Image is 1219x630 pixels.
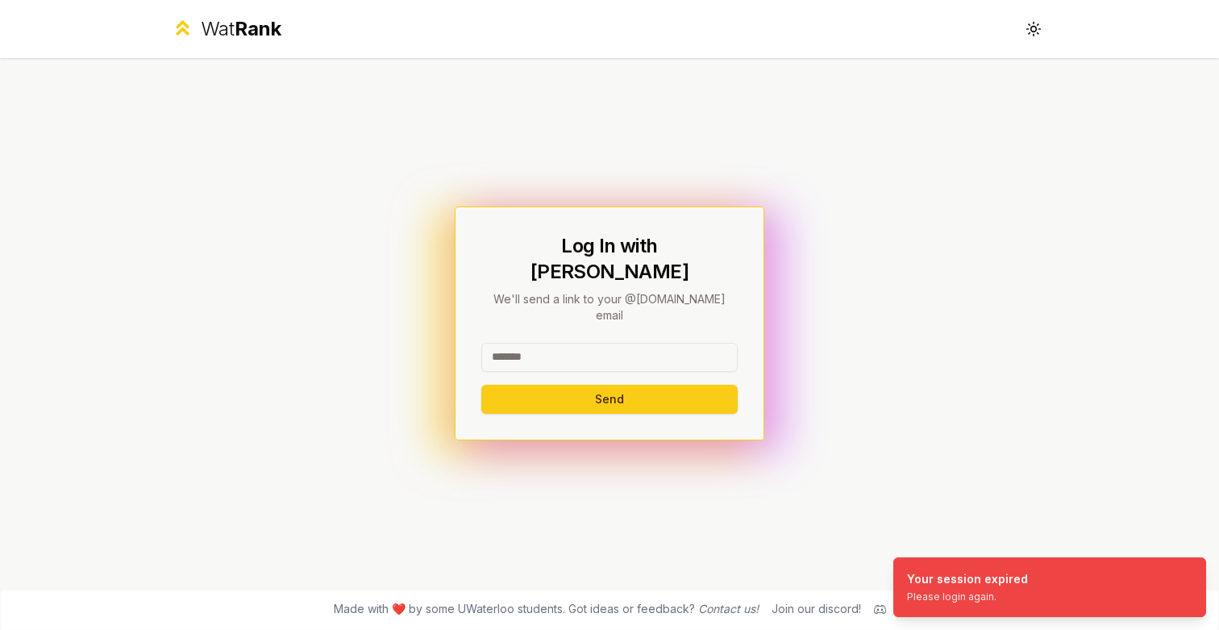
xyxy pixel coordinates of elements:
[907,590,1028,603] div: Please login again.
[201,16,281,42] div: Wat
[698,602,759,615] a: Contact us!
[235,17,281,40] span: Rank
[171,16,281,42] a: WatRank
[481,291,738,323] p: We'll send a link to your @[DOMAIN_NAME] email
[481,385,738,414] button: Send
[907,571,1028,587] div: Your session expired
[772,601,861,617] div: Join our discord!
[481,233,738,285] h1: Log In with [PERSON_NAME]
[334,601,759,617] span: Made with ❤️ by some UWaterloo students. Got ideas or feedback?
